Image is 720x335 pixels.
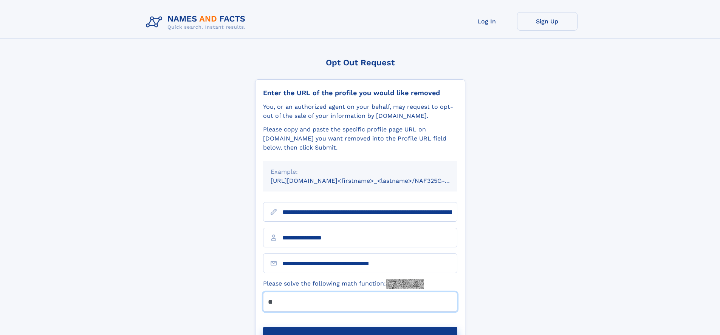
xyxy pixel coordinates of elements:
[263,102,457,120] div: You, or an authorized agent on your behalf, may request to opt-out of the sale of your informatio...
[143,12,252,32] img: Logo Names and Facts
[255,58,465,67] div: Opt Out Request
[263,279,424,289] label: Please solve the following math function:
[271,177,472,184] small: [URL][DOMAIN_NAME]<firstname>_<lastname>/NAF325G-xxxxxxxx
[517,12,578,31] a: Sign Up
[457,12,517,31] a: Log In
[271,167,450,176] div: Example:
[263,125,457,152] div: Please copy and paste the specific profile page URL on [DOMAIN_NAME] you want removed into the Pr...
[263,89,457,97] div: Enter the URL of the profile you would like removed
